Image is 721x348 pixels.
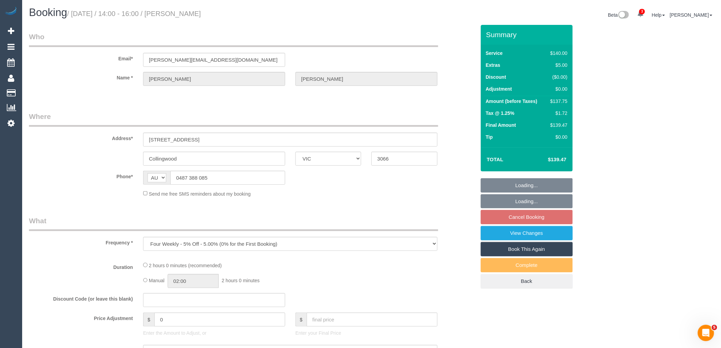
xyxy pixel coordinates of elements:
input: Email* [143,53,285,67]
label: Discount Code (or leave this blank) [24,293,138,302]
div: $0.00 [548,134,567,140]
img: New interface [618,11,629,20]
strong: Total [487,156,504,162]
div: $140.00 [548,50,567,57]
div: $5.00 [548,62,567,69]
a: View Changes [481,226,573,240]
a: Book This Again [481,242,573,256]
label: Final Amount [486,122,516,128]
label: Phone* [24,171,138,180]
input: Suburb* [143,152,285,166]
a: 3 [634,7,647,22]
input: Post Code* [371,152,437,166]
a: Beta [608,12,629,18]
label: Discount [486,74,506,80]
span: Manual [149,278,165,283]
div: ($0.00) [548,74,567,80]
span: 5 [712,325,717,330]
span: 2 hours 0 minutes (recommended) [149,263,222,268]
label: Adjustment [486,86,512,92]
p: Enter your Final Price [295,330,438,336]
h4: $139.47 [527,157,566,163]
label: Name * [24,72,138,81]
span: $ [143,313,154,327]
legend: Who [29,32,438,47]
input: Phone* [170,171,285,185]
a: [PERSON_NAME] [670,12,712,18]
h3: Summary [486,31,569,39]
label: Extras [486,62,501,69]
input: Last Name* [295,72,438,86]
small: / [DATE] / 14:00 - 16:00 / [PERSON_NAME] [67,10,201,17]
legend: What [29,216,438,231]
img: Automaid Logo [4,7,18,16]
span: Send me free SMS reminders about my booking [149,191,251,196]
span: Booking [29,6,67,18]
span: 2 hours 0 minutes [222,278,260,283]
a: Help [652,12,665,18]
span: 3 [639,9,645,14]
label: Service [486,50,503,57]
iframe: Intercom live chat [698,325,714,341]
label: Email* [24,53,138,62]
label: Duration [24,261,138,271]
input: final price [307,313,438,327]
div: $139.47 [548,122,567,128]
label: Frequency * [24,237,138,246]
label: Tax @ 1.25% [486,110,515,117]
div: $0.00 [548,86,567,92]
label: Address* [24,133,138,142]
p: Enter the Amount to Adjust, or [143,330,285,336]
div: $137.75 [548,98,567,105]
label: Tip [486,134,493,140]
label: Price Adjustment [24,313,138,322]
span: $ [295,313,307,327]
input: First Name* [143,72,285,86]
div: $1.72 [548,110,567,117]
legend: Where [29,111,438,127]
label: Amount (before Taxes) [486,98,537,105]
a: Back [481,274,573,288]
